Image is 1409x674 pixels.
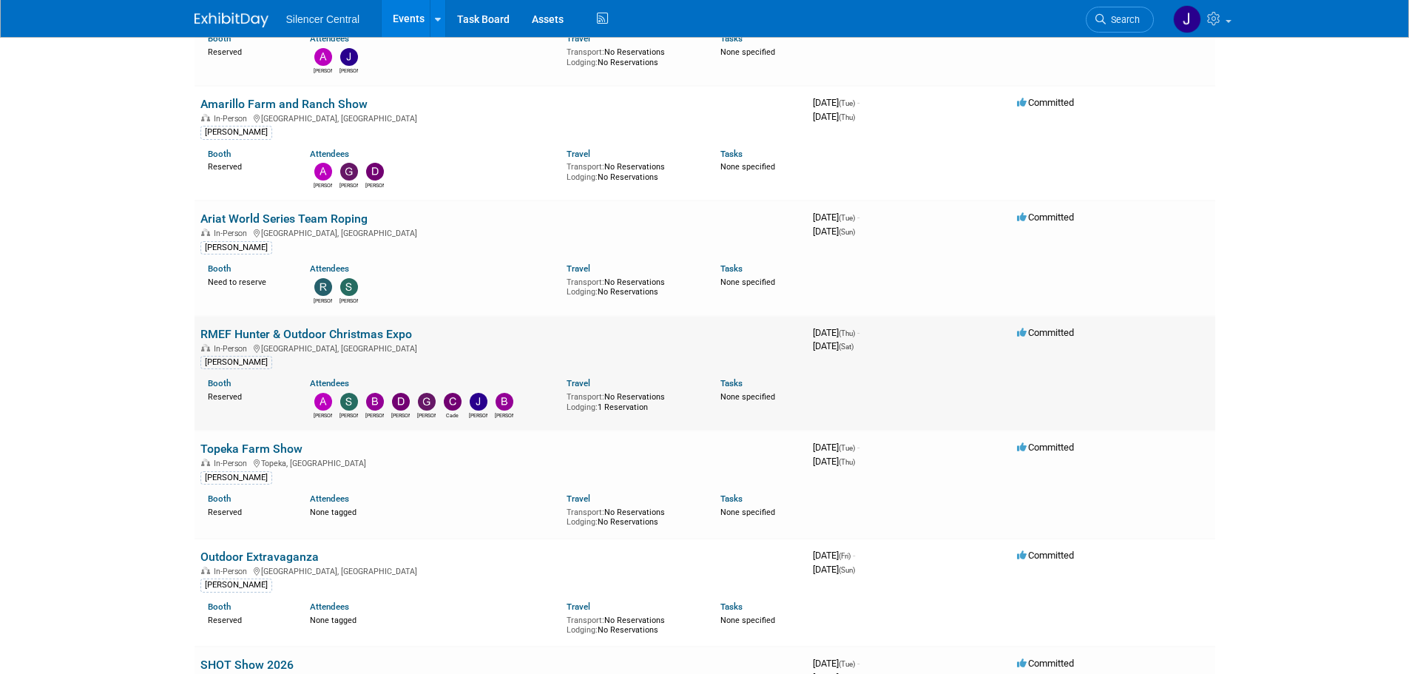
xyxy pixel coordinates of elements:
span: (Fri) [839,552,851,560]
span: (Sat) [839,343,854,351]
span: [DATE] [813,442,859,453]
span: (Thu) [839,458,855,466]
a: Travel [567,601,590,612]
span: - [857,442,859,453]
span: Committed [1017,550,1074,561]
a: Tasks [720,149,743,159]
img: Rob Young [314,278,332,296]
div: Reserved [208,613,288,626]
span: Lodging: [567,517,598,527]
div: Gregory Wilkerson [339,181,358,189]
div: [PERSON_NAME] [200,356,272,369]
img: Andrew Sorenson [314,163,332,181]
a: Booth [208,493,231,504]
span: (Tue) [839,444,855,452]
a: Attendees [310,33,349,44]
span: (Sun) [839,566,855,574]
div: [PERSON_NAME] [200,126,272,139]
span: - [857,97,859,108]
div: Reserved [208,159,288,172]
a: Booth [208,149,231,159]
a: Outdoor Extravaganza [200,550,319,564]
img: In-Person Event [201,229,210,236]
span: [DATE] [813,340,854,351]
div: [PERSON_NAME] [200,471,272,485]
a: Tasks [720,33,743,44]
span: (Sun) [839,228,855,236]
span: None specified [720,616,775,625]
img: Cade Cox [444,393,462,411]
div: No Reservations No Reservations [567,159,698,182]
a: Travel [567,493,590,504]
img: In-Person Event [201,459,210,466]
span: None specified [720,47,775,57]
a: Travel [567,33,590,44]
img: Jessica Crawford [1173,5,1201,33]
a: Attendees [310,149,349,159]
span: Transport: [567,162,604,172]
a: Amarillo Farm and Ranch Show [200,97,368,111]
span: Transport: [567,277,604,287]
span: Transport: [567,508,604,517]
div: No Reservations No Reservations [567,274,698,297]
div: Topeka, [GEOGRAPHIC_DATA] [200,456,801,468]
span: - [857,327,859,338]
img: Braden Hougaard [496,393,513,411]
a: Travel [567,263,590,274]
a: Attendees [310,378,349,388]
a: RMEF Hunter & Outdoor Christmas Expo [200,327,412,341]
span: None specified [720,392,775,402]
a: Booth [208,33,231,44]
span: Transport: [567,47,604,57]
a: Travel [567,149,590,159]
a: Topeka Farm Show [200,442,303,456]
span: (Tue) [839,660,855,668]
span: - [853,550,855,561]
a: Search [1086,7,1154,33]
img: Justin Armstrong [340,48,358,66]
div: Andrew Sorenson [314,66,332,75]
div: [GEOGRAPHIC_DATA], [GEOGRAPHIC_DATA] [200,565,801,576]
img: Andrew Sorenson [314,393,332,411]
div: [PERSON_NAME] [200,241,272,255]
span: - [857,658,859,669]
span: [DATE] [813,97,859,108]
img: Steve Phillips [340,393,358,411]
div: Jessica Crawford [469,411,487,419]
span: Lodging: [567,172,598,182]
span: Committed [1017,212,1074,223]
div: [GEOGRAPHIC_DATA], [GEOGRAPHIC_DATA] [200,226,801,238]
a: Booth [208,378,231,388]
div: Rob Young [314,296,332,305]
img: Dayla Hughes [392,393,410,411]
div: No Reservations No Reservations [567,44,698,67]
span: Transport: [567,616,604,625]
span: Silencer Central [286,13,360,25]
a: Attendees [310,263,349,274]
a: Tasks [720,493,743,504]
div: Reserved [208,505,288,518]
a: SHOT Show 2026 [200,658,294,672]
a: Booth [208,263,231,274]
div: Reserved [208,44,288,58]
img: Billee Page [366,393,384,411]
a: Attendees [310,493,349,504]
span: None specified [720,277,775,287]
span: Committed [1017,442,1074,453]
span: Committed [1017,327,1074,338]
img: ExhibitDay [195,13,268,27]
span: (Tue) [839,99,855,107]
div: [PERSON_NAME] [200,579,272,592]
img: Jessica Crawford [470,393,487,411]
div: No Reservations No Reservations [567,505,698,528]
a: Booth [208,601,231,612]
img: Gregory Wilkerson [418,393,436,411]
span: Search [1106,14,1140,25]
img: Sarah Young [340,278,358,296]
span: Lodging: [567,287,598,297]
span: In-Person [214,114,251,124]
a: Ariat World Series Team Roping [200,212,368,226]
div: Dayla Hughes [391,411,410,419]
div: Cade Cox [443,411,462,419]
div: [GEOGRAPHIC_DATA], [GEOGRAPHIC_DATA] [200,112,801,124]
